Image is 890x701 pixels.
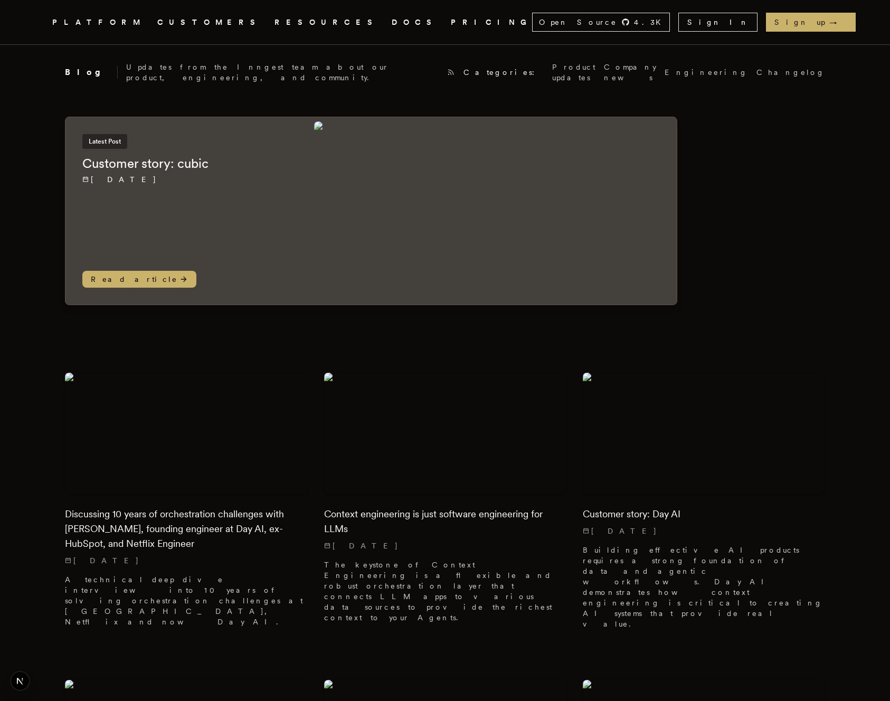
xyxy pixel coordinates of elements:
a: PRICING [451,16,532,29]
a: Featured image for Customer story: Day AI blog postCustomer story: Day AI[DATE] Building effectiv... [583,373,825,637]
p: The keystone of Context Engineering is a flexible and robust orchestration layer that connects LL... [324,560,566,623]
span: Categories: [463,67,544,78]
img: Featured image for Context engineering is just software engineering for LLMs blog post [324,373,566,494]
button: RESOURCES [274,16,379,29]
p: [DATE] [65,555,307,566]
p: Updates from the Inngest team about our product, engineering, and community. [126,62,438,83]
span: → [829,17,847,27]
a: Featured image for Discussing 10 years of orchestration challenges with Erik Munson, founding eng... [65,373,307,635]
span: Latest Post [82,134,127,149]
span: 4.3 K [634,17,667,27]
a: Sign up [766,13,856,32]
img: Featured image for Customer story: cubic blog post [314,121,673,300]
h2: Blog [65,66,118,79]
a: Sign In [678,13,758,32]
p: Building effective AI products requires a strong foundation of data and agentic workflows. Day AI... [583,545,825,629]
p: [DATE] [583,526,825,536]
p: A technical deep dive interview into 10 years of solving orchestration challenges at [GEOGRAPHIC_... [65,574,307,627]
a: DOCS [392,16,438,29]
p: [DATE] [324,541,566,551]
h2: Context engineering is just software engineering for LLMs [324,507,566,536]
a: Product updates [552,62,595,83]
button: PLATFORM [52,16,145,29]
h2: Customer story: cubic [82,155,209,172]
img: Featured image for Customer story: Day AI blog post [583,373,825,494]
p: [DATE] [82,174,209,185]
h2: Discussing 10 years of orchestration challenges with [PERSON_NAME], founding engineer at Day AI, ... [65,507,307,551]
a: Engineering [665,67,748,78]
a: Changelog [756,67,825,78]
a: Company news [604,62,656,83]
a: Latest PostCustomer story: cubic[DATE] Read articleFeatured image for Customer story: cubic blog ... [65,117,677,305]
img: Featured image for Discussing 10 years of orchestration challenges with Erik Munson, founding eng... [65,373,307,494]
span: Open Source [539,17,617,27]
span: Read article [82,271,196,288]
a: Featured image for Context engineering is just software engineering for LLMs blog postContext eng... [324,373,566,631]
h2: Customer story: Day AI [583,507,825,522]
a: CUSTOMERS [157,16,262,29]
